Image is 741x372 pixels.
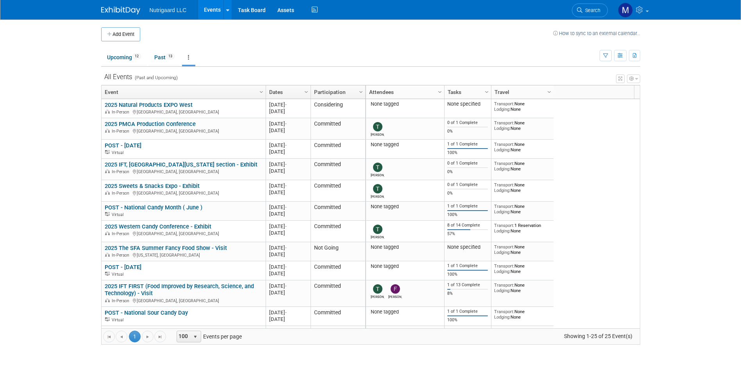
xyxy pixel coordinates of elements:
[546,89,552,95] span: Column Settings
[112,272,126,277] span: Virtual
[105,168,262,175] div: [GEOGRAPHIC_DATA], [GEOGRAPHIC_DATA]
[269,127,307,134] div: [DATE]
[105,129,110,133] img: In-Person Event
[269,149,307,155] div: [DATE]
[285,121,287,127] span: -
[105,191,110,195] img: In-Person Event
[447,231,488,237] div: 57%
[269,142,307,149] div: [DATE]
[391,284,400,294] img: Frank Raecker
[257,85,266,97] a: Column Settings
[494,126,511,131] span: Lodging:
[105,272,110,276] img: Virtual Event
[448,85,486,99] a: Tasks
[285,223,287,229] span: -
[484,89,490,95] span: Column Settings
[148,50,180,65] a: Past13
[494,120,550,131] div: None None
[258,89,264,95] span: Column Settings
[447,291,488,296] div: 8%
[269,251,307,258] div: [DATE]
[105,128,262,134] div: [GEOGRAPHIC_DATA], [GEOGRAPHIC_DATA]
[447,161,488,166] div: 0 of 1 Complete
[437,89,443,95] span: Column Settings
[373,122,382,131] img: Tony DePrado
[494,314,511,320] span: Lodging:
[369,309,441,315] div: None tagged
[358,89,364,95] span: Column Settings
[447,212,488,218] div: 100%
[112,253,132,258] span: In-Person
[494,282,550,294] div: None None
[311,326,365,347] td: Considering
[373,284,382,294] img: Tony DePrado
[105,85,261,99] a: Event
[105,298,110,302] img: In-Person Event
[112,212,126,217] span: Virtual
[285,264,287,270] span: -
[373,163,382,172] img: Tony DePrado
[494,142,514,147] span: Transport:
[269,309,307,316] div: [DATE]
[132,53,141,59] span: 12
[105,110,110,113] img: In-Person Event
[494,223,550,234] div: 1 Reservation None
[112,150,126,155] span: Virtual
[311,159,365,180] td: Committed
[494,309,550,320] div: None None
[106,334,112,340] span: Go to the first page
[105,190,262,196] div: [GEOGRAPHIC_DATA], [GEOGRAPHIC_DATA]
[269,189,307,196] div: [DATE]
[357,85,365,97] a: Column Settings
[105,120,196,128] a: 2025 PMCA Production Conference
[105,264,141,271] a: POST - [DATE]
[494,263,514,269] span: Transport:
[101,7,140,14] img: ExhibitDay
[285,161,287,167] span: -
[494,250,511,255] span: Lodging:
[269,182,307,189] div: [DATE]
[311,118,365,140] td: Committed
[285,245,287,251] span: -
[105,204,202,211] a: POST - National Candy Month ( June )
[101,50,147,65] a: Upcoming12
[145,334,151,340] span: Go to the next page
[494,142,550,153] div: None None
[494,166,511,172] span: Lodging:
[482,85,491,97] a: Column Settings
[495,85,548,99] a: Travel
[101,67,640,82] div: All Events
[112,129,132,134] span: In-Person
[388,294,402,299] div: Frank Raecker
[105,230,262,237] div: [GEOGRAPHIC_DATA], [GEOGRAPHIC_DATA]
[105,142,141,149] a: POST - [DATE]
[494,209,511,214] span: Lodging:
[494,204,550,215] div: None None
[494,269,511,274] span: Lodging:
[311,242,365,261] td: Not Going
[285,142,287,148] span: -
[177,331,190,342] span: 100
[494,106,511,112] span: Lodging:
[494,223,514,228] span: Transport:
[447,244,488,250] div: None specified
[494,244,550,255] div: None None
[118,334,125,340] span: Go to the previous page
[269,120,307,127] div: [DATE]
[572,4,608,17] a: Search
[105,150,110,154] img: Virtual Event
[311,307,365,326] td: Committed
[285,102,287,108] span: -
[154,331,166,342] a: Go to the last page
[369,142,441,148] div: None tagged
[150,7,187,13] span: Nutrigaard LLC
[369,204,441,210] div: None tagged
[494,182,550,193] div: None None
[311,261,365,280] td: Committed
[105,223,211,230] a: 2025 Western Candy Conference - Exhibit
[494,309,514,314] span: Transport:
[447,282,488,288] div: 1 of 13 Complete
[618,3,633,18] img: Mathias Ruperti
[373,184,382,193] img: Tony DePrado
[447,272,488,277] div: 100%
